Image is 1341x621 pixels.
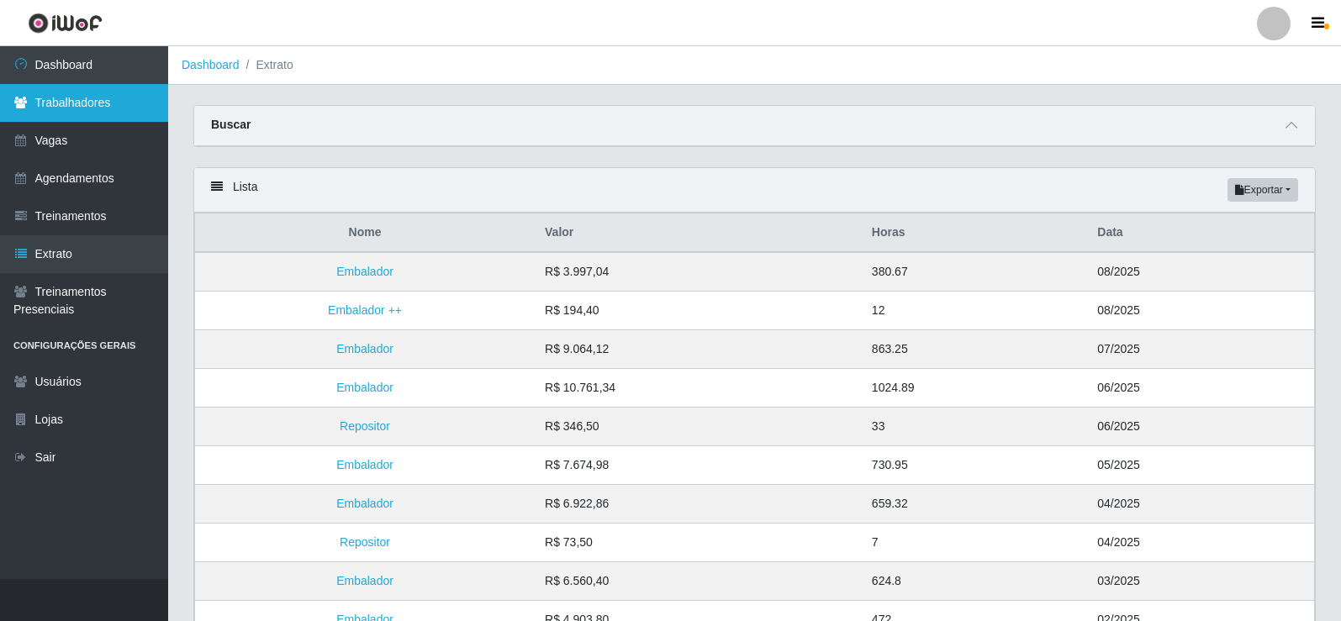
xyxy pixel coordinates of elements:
td: 08/2025 [1087,292,1314,330]
td: 380.67 [862,252,1087,292]
nav: breadcrumb [168,46,1341,85]
td: 03/2025 [1087,562,1314,601]
a: Repositor [340,419,390,433]
a: Embalador [336,265,393,278]
td: 08/2025 [1087,252,1314,292]
a: Dashboard [182,58,240,71]
button: Exportar [1227,178,1298,202]
td: R$ 9.064,12 [535,330,862,369]
td: 624.8 [862,562,1087,601]
td: 04/2025 [1087,485,1314,524]
a: Repositor [340,535,390,549]
a: Embalador [336,458,393,471]
td: R$ 6.922,86 [535,485,862,524]
td: 06/2025 [1087,369,1314,408]
td: 12 [862,292,1087,330]
td: 659.32 [862,485,1087,524]
a: Embalador ++ [328,303,402,317]
img: CoreUI Logo [28,13,103,34]
td: 04/2025 [1087,524,1314,562]
th: Horas [862,213,1087,253]
td: R$ 7.674,98 [535,446,862,485]
strong: Buscar [211,118,251,131]
td: R$ 346,50 [535,408,862,446]
td: R$ 10.761,34 [535,369,862,408]
td: R$ 3.997,04 [535,252,862,292]
th: Nome [195,213,536,253]
td: 730.95 [862,446,1087,485]
td: R$ 6.560,40 [535,562,862,601]
th: Valor [535,213,862,253]
td: R$ 73,50 [535,524,862,562]
td: 05/2025 [1087,446,1314,485]
a: Embalador [336,497,393,510]
td: 33 [862,408,1087,446]
td: 7 [862,524,1087,562]
a: Embalador [336,381,393,394]
td: 1024.89 [862,369,1087,408]
td: 863.25 [862,330,1087,369]
th: Data [1087,213,1314,253]
td: 07/2025 [1087,330,1314,369]
td: R$ 194,40 [535,292,862,330]
a: Embalador [336,574,393,587]
td: 06/2025 [1087,408,1314,446]
li: Extrato [240,56,293,74]
a: Embalador [336,342,393,355]
div: Lista [194,168,1315,213]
